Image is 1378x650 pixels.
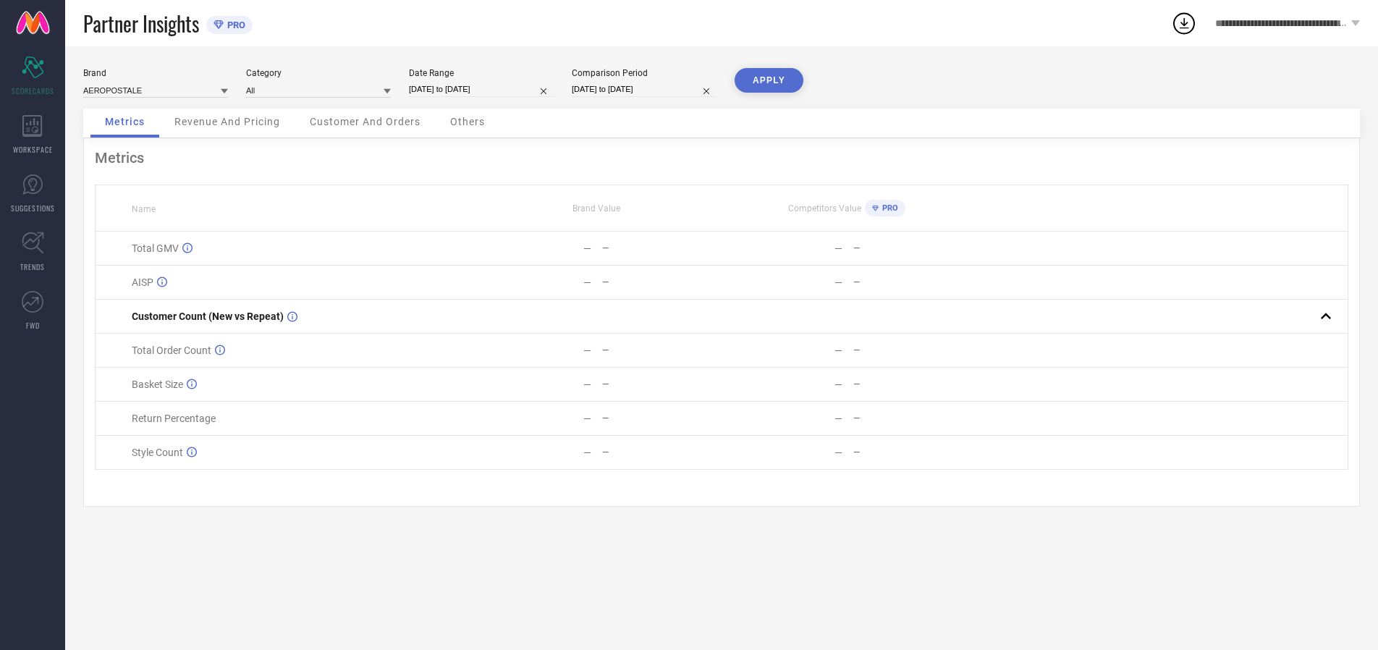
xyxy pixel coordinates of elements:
div: — [583,345,591,356]
div: — [834,242,842,254]
span: AISP [132,277,153,288]
span: Name [132,204,156,214]
div: Open download list [1171,10,1197,36]
div: — [853,243,972,253]
span: PRO [224,20,245,30]
div: — [602,447,721,457]
div: — [853,379,972,389]
div: — [834,345,842,356]
span: SUGGESTIONS [11,203,55,214]
span: Basket Size [132,379,183,390]
div: Date Range [409,68,554,78]
span: Style Count [132,447,183,458]
span: Customer Count (New vs Repeat) [132,311,284,322]
span: PRO [879,203,898,213]
span: Others [450,116,485,127]
div: — [602,379,721,389]
input: Select date range [409,82,554,97]
span: TRENDS [20,261,45,272]
span: FWD [26,320,40,331]
div: — [583,277,591,288]
div: Category [246,68,391,78]
div: — [853,345,972,355]
input: Select comparison period [572,82,717,97]
span: Revenue And Pricing [174,116,280,127]
span: Total Order Count [132,345,211,356]
div: Comparison Period [572,68,717,78]
div: — [583,379,591,390]
div: — [602,277,721,287]
div: — [583,447,591,458]
div: — [602,345,721,355]
span: Customer And Orders [310,116,420,127]
span: Return Percentage [132,413,216,424]
span: Competitors Value [788,203,861,214]
button: APPLY [735,68,803,93]
span: SCORECARDS [12,85,54,96]
div: Metrics [95,149,1348,166]
div: — [583,242,591,254]
div: — [853,413,972,423]
div: — [583,413,591,424]
div: — [834,277,842,288]
div: — [834,413,842,424]
span: Partner Insights [83,9,199,38]
div: — [834,447,842,458]
div: — [853,447,972,457]
span: Total GMV [132,242,179,254]
div: Brand [83,68,228,78]
span: WORKSPACE [13,144,53,155]
div: — [834,379,842,390]
span: Metrics [105,116,145,127]
div: — [602,243,721,253]
div: — [853,277,972,287]
span: Brand Value [572,203,620,214]
div: — [602,413,721,423]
